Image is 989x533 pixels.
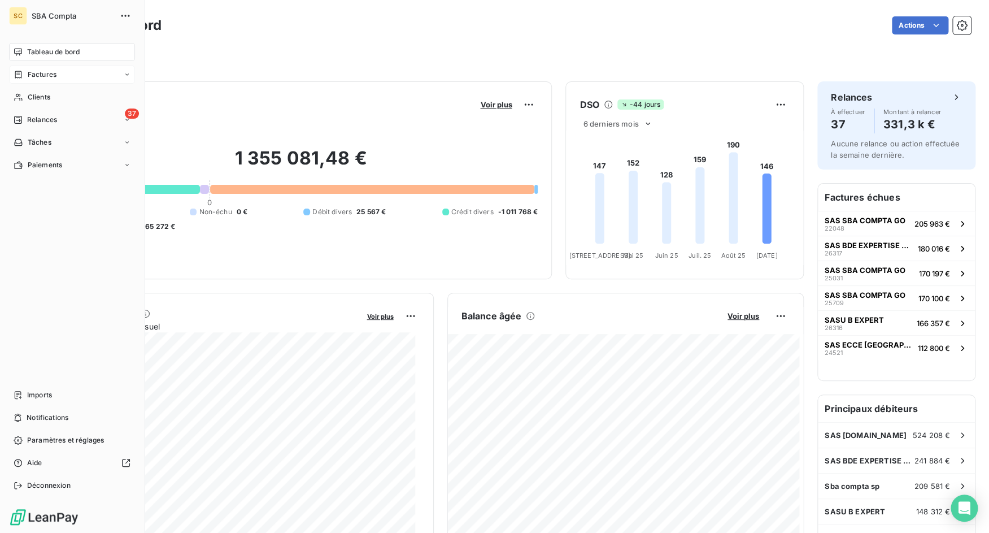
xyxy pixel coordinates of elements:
[831,139,960,159] span: Aucune relance ou action effectuée la semaine dernière.
[825,456,914,465] span: SAS BDE EXPERTISE CONSEILS
[825,300,844,306] span: 25709
[818,184,975,211] h6: Factures échues
[914,456,950,465] span: 241 884 €
[207,198,212,207] span: 0
[825,291,905,300] span: SAS SBA COMPTA GO
[914,219,950,228] span: 205 963 €
[825,225,844,232] span: 22048
[825,431,907,440] span: SAS [DOMAIN_NAME]
[818,211,975,236] button: SAS SBA COMPTA GO22048205 963 €
[825,349,843,356] span: 24521
[825,250,842,257] span: 26317
[689,252,711,259] tspan: Juil. 25
[356,207,386,217] span: 25 567 €
[27,47,80,57] span: Tableau de bord
[914,482,950,491] span: 209 581 €
[818,310,975,335] button: SASU B EXPERT26316166 357 €
[918,244,950,253] span: 180 016 €
[918,294,950,303] span: 170 100 €
[825,241,913,250] span: SAS BDE EXPERTISE CONSEILS
[892,16,948,34] button: Actions
[818,236,975,261] button: SAS BDE EXPERTISE CONSEILS26317180 016 €
[64,320,359,332] span: Chiffre d'affaires mensuel
[919,269,950,278] span: 170 197 €
[918,344,950,353] span: 112 800 €
[9,508,79,526] img: Logo LeanPay
[27,413,68,423] span: Notifications
[825,482,879,491] span: Sba compta sp
[569,252,630,259] tspan: [STREET_ADDRESS]
[818,335,975,360] button: SAS ECCE [GEOGRAPHIC_DATA]24521112 800 €
[825,275,843,281] span: 25031
[825,216,905,225] span: SAS SBA COMPTA GO
[655,252,678,259] tspan: Juin 25
[883,109,941,115] span: Montant à relancer
[142,222,175,232] span: -65 272 €
[724,311,763,321] button: Voir plus
[498,207,538,217] span: -1 011 768 €
[367,313,394,320] span: Voir plus
[237,207,247,217] span: 0 €
[27,390,52,400] span: Imports
[825,315,884,324] span: SASU B EXPERT
[27,458,42,468] span: Aide
[831,90,872,104] h6: Relances
[27,435,104,445] span: Paramètres et réglages
[818,285,975,310] button: SAS SBA COMPTA GO25709170 100 €
[756,252,778,259] tspan: [DATE]
[913,431,950,440] span: 524 208 €
[199,207,232,217] span: Non-échu
[480,100,512,109] span: Voir plus
[825,324,843,331] span: 26316
[583,119,638,128] span: 6 derniers mois
[617,99,664,110] span: -44 jours
[951,495,978,522] div: Open Intercom Messenger
[32,11,113,20] span: SBA Compta
[477,99,515,110] button: Voir plus
[64,147,538,181] h2: 1 355 081,48 €
[825,507,885,516] span: SASU B EXPERT
[9,7,27,25] div: SC
[916,507,950,516] span: 148 312 €
[364,311,397,321] button: Voir plus
[831,109,865,115] span: À effectuer
[825,340,913,349] span: SAS ECCE [GEOGRAPHIC_DATA]
[917,319,950,328] span: 166 357 €
[721,252,746,259] tspan: Août 25
[28,160,62,170] span: Paiements
[27,480,71,491] span: Déconnexion
[9,454,135,472] a: Aide
[580,98,599,111] h6: DSO
[818,261,975,285] button: SAS SBA COMPTA GO25031170 197 €
[623,252,644,259] tspan: Mai 25
[818,395,975,422] h6: Principaux débiteurs
[28,137,51,148] span: Tâches
[451,207,494,217] span: Crédit divers
[825,266,905,275] span: SAS SBA COMPTA GO
[125,109,139,119] span: 37
[28,70,56,80] span: Factures
[312,207,352,217] span: Débit divers
[27,115,57,125] span: Relances
[461,309,522,323] h6: Balance âgée
[727,311,759,320] span: Voir plus
[883,115,941,133] h4: 331,3 k €
[831,115,865,133] h4: 37
[28,92,50,102] span: Clients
